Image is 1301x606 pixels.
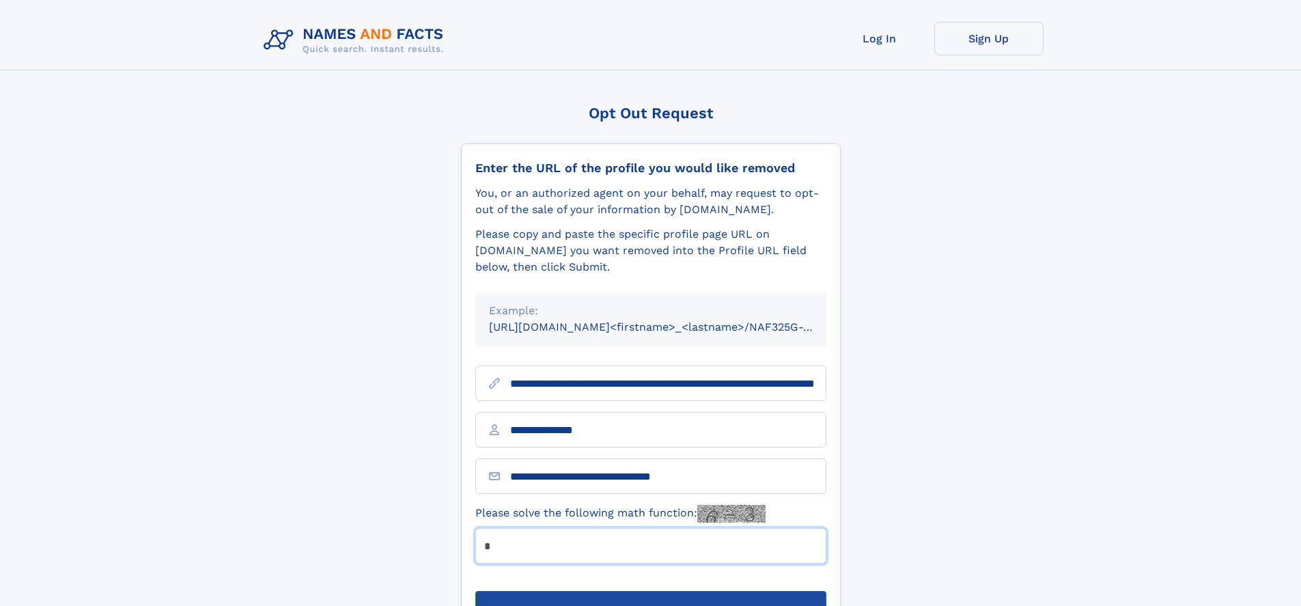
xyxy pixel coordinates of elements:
[489,303,813,319] div: Example:
[475,226,826,275] div: Please copy and paste the specific profile page URL on [DOMAIN_NAME] you want removed into the Pr...
[475,161,826,176] div: Enter the URL of the profile you would like removed
[825,22,934,55] a: Log In
[461,105,841,122] div: Opt Out Request
[475,505,766,523] label: Please solve the following math function:
[475,185,826,218] div: You, or an authorized agent on your behalf, may request to opt-out of the sale of your informatio...
[934,22,1044,55] a: Sign Up
[258,22,455,59] img: Logo Names and Facts
[489,320,852,333] small: [URL][DOMAIN_NAME]<firstname>_<lastname>/NAF325G-xxxxxxxx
